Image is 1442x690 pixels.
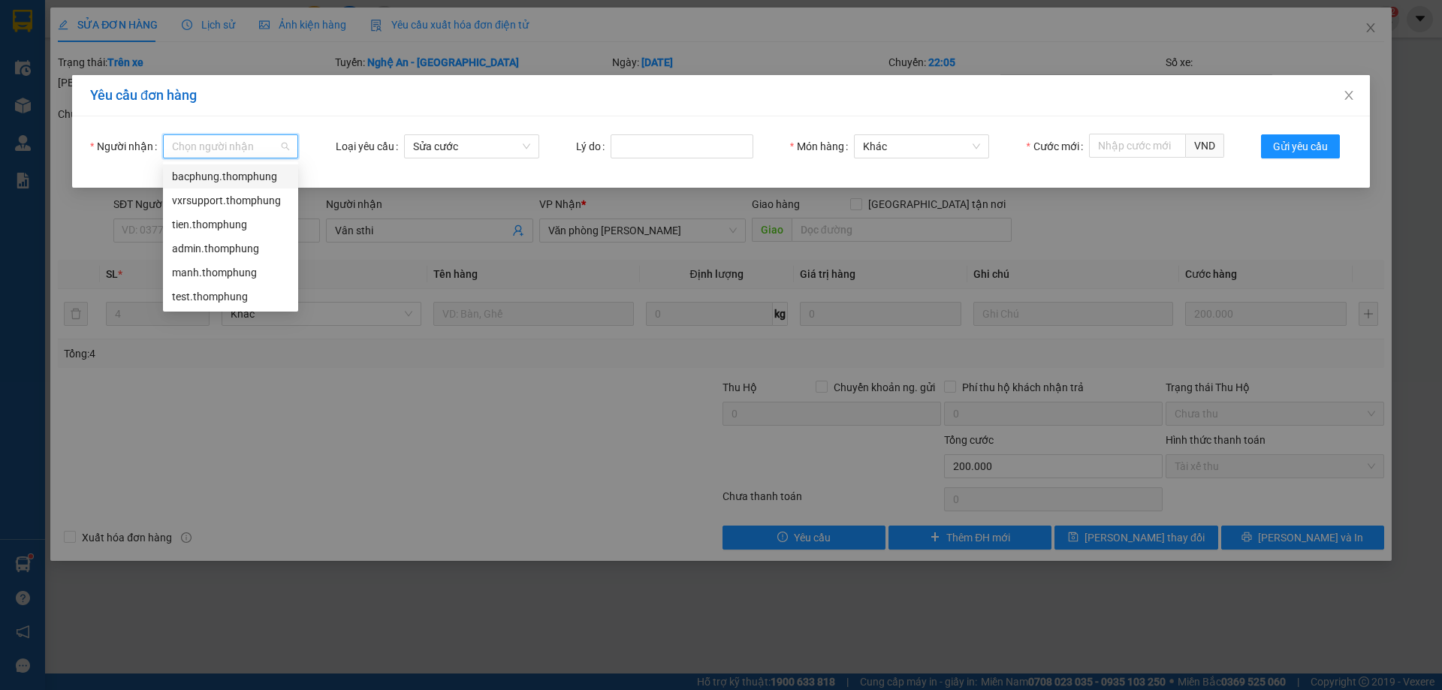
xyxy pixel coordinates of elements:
[1261,134,1340,158] button: Gửi yêu cầu
[172,264,289,281] div: manh.thomphung
[172,216,289,233] div: tien.thomphung
[90,134,163,158] label: Người nhận
[1343,89,1355,101] span: close
[172,135,279,158] input: Người nhận
[1328,75,1370,117] button: Close
[1273,138,1328,155] span: Gửi yêu cầu
[1026,134,1088,158] label: Cước mới
[163,285,298,309] div: test.thomphung
[1089,134,1186,158] input: Cước mới
[336,134,404,158] label: Loại yêu cầu
[90,87,1352,104] div: Yêu cầu đơn hàng
[163,188,298,212] div: vxrsupport.thomphung
[576,134,611,158] label: Lý do
[163,212,298,237] div: tien.thomphung
[611,134,753,158] input: Lý do
[172,288,289,305] div: test.thomphung
[172,192,289,209] div: vxrsupport.thomphung
[163,237,298,261] div: admin.thomphung
[172,168,289,185] div: bacphung.thomphung
[1186,134,1224,158] span: VND
[163,261,298,285] div: manh.thomphung
[863,135,980,158] span: Khác
[172,240,289,257] div: admin.thomphung
[163,164,298,188] div: bacphung.thomphung
[790,134,854,158] label: Món hàng
[413,135,530,158] span: Sửa cước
